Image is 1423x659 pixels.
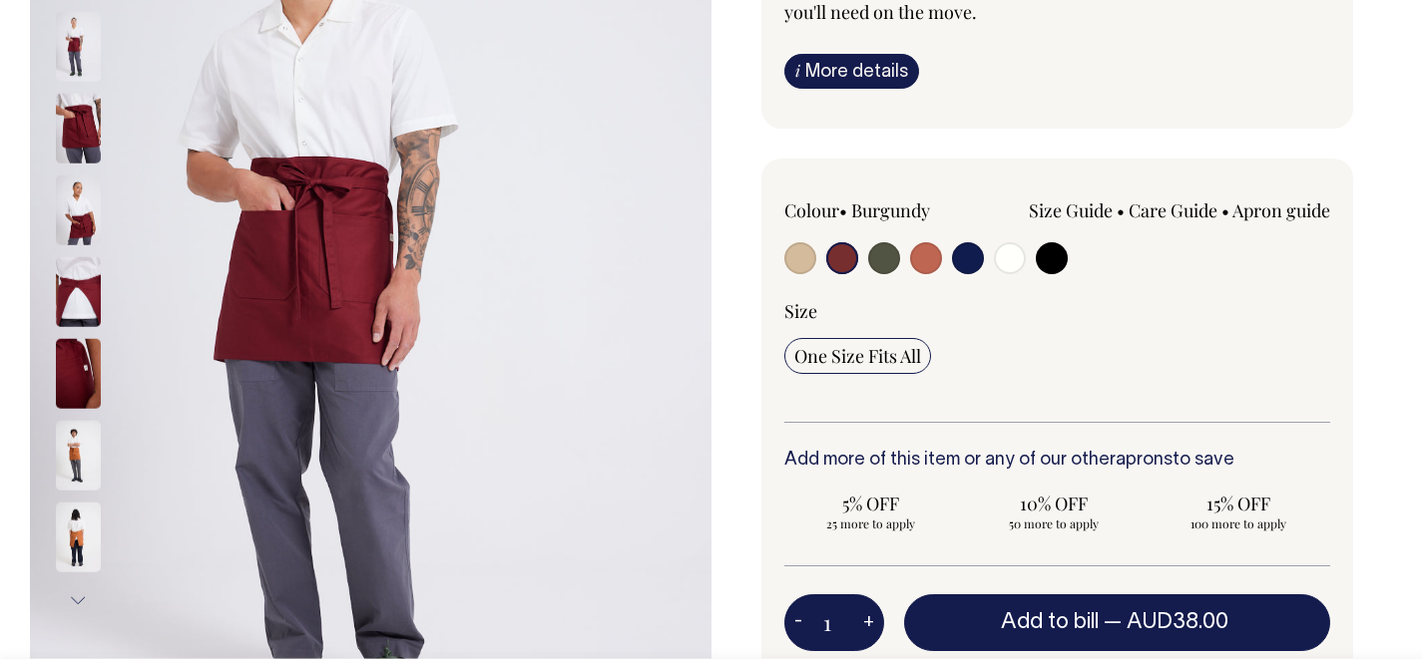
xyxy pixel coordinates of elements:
[1001,612,1099,632] span: Add to bill
[978,515,1130,531] span: 50 more to apply
[56,502,101,572] img: rust
[784,198,1003,222] div: Colour
[1221,198,1229,222] span: •
[1104,612,1233,632] span: —
[839,198,847,222] span: •
[1153,486,1324,537] input: 15% OFF 100 more to apply
[1116,452,1173,469] a: aprons
[1117,198,1125,222] span: •
[1129,198,1217,222] a: Care Guide
[56,257,101,327] img: burgundy
[794,515,946,531] span: 25 more to apply
[978,492,1130,515] span: 10% OFF
[1127,612,1228,632] span: AUD38.00
[56,12,101,82] img: burgundy
[63,578,93,623] button: Next
[784,299,1330,323] div: Size
[1232,198,1330,222] a: Apron guide
[784,54,919,89] a: iMore details
[794,492,946,515] span: 5% OFF
[56,421,101,491] img: rust
[1029,198,1113,222] a: Size Guide
[795,60,800,81] span: i
[56,175,101,245] img: burgundy
[794,344,921,368] span: One Size Fits All
[784,338,931,374] input: One Size Fits All
[784,451,1330,471] h6: Add more of this item or any of our other to save
[853,603,884,643] button: +
[1163,515,1314,531] span: 100 more to apply
[56,339,101,409] img: burgundy
[56,94,101,164] img: burgundy
[784,603,812,643] button: -
[1163,492,1314,515] span: 15% OFF
[784,486,956,537] input: 5% OFF 25 more to apply
[968,486,1140,537] input: 10% OFF 50 more to apply
[904,594,1330,650] button: Add to bill —AUD38.00
[851,198,930,222] label: Burgundy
